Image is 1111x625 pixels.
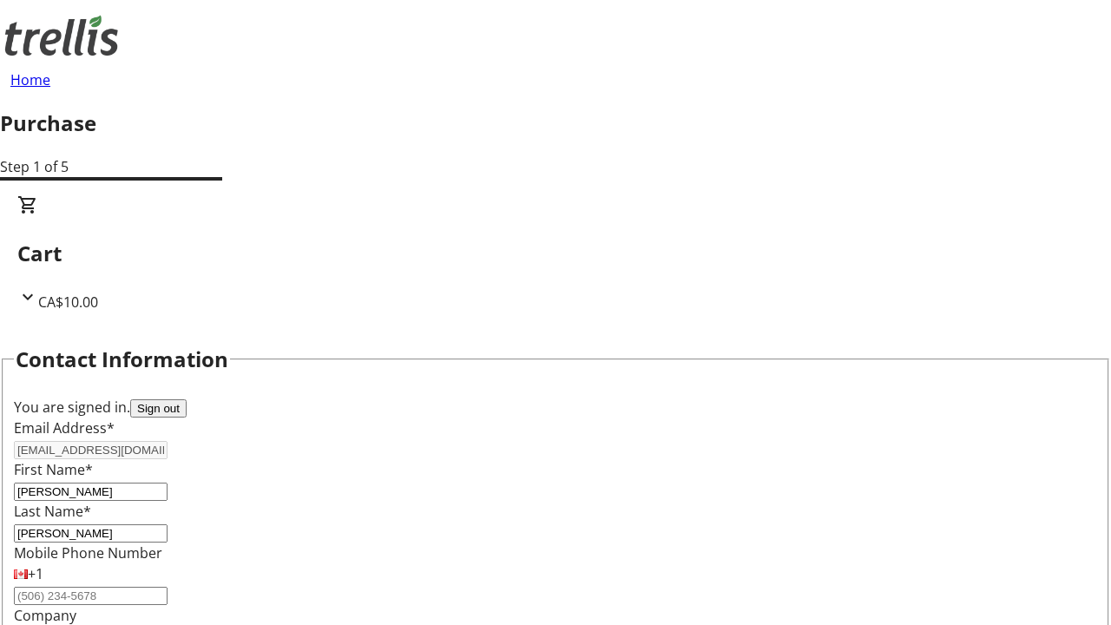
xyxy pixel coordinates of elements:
h2: Contact Information [16,344,228,375]
div: You are signed in. [14,397,1097,418]
div: CartCA$10.00 [17,194,1094,312]
button: Sign out [130,399,187,418]
label: Company [14,606,76,625]
label: First Name* [14,460,93,479]
span: CA$10.00 [38,293,98,312]
label: Last Name* [14,502,91,521]
label: Email Address* [14,418,115,437]
h2: Cart [17,238,1094,269]
label: Mobile Phone Number [14,543,162,562]
input: (506) 234-5678 [14,587,168,605]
